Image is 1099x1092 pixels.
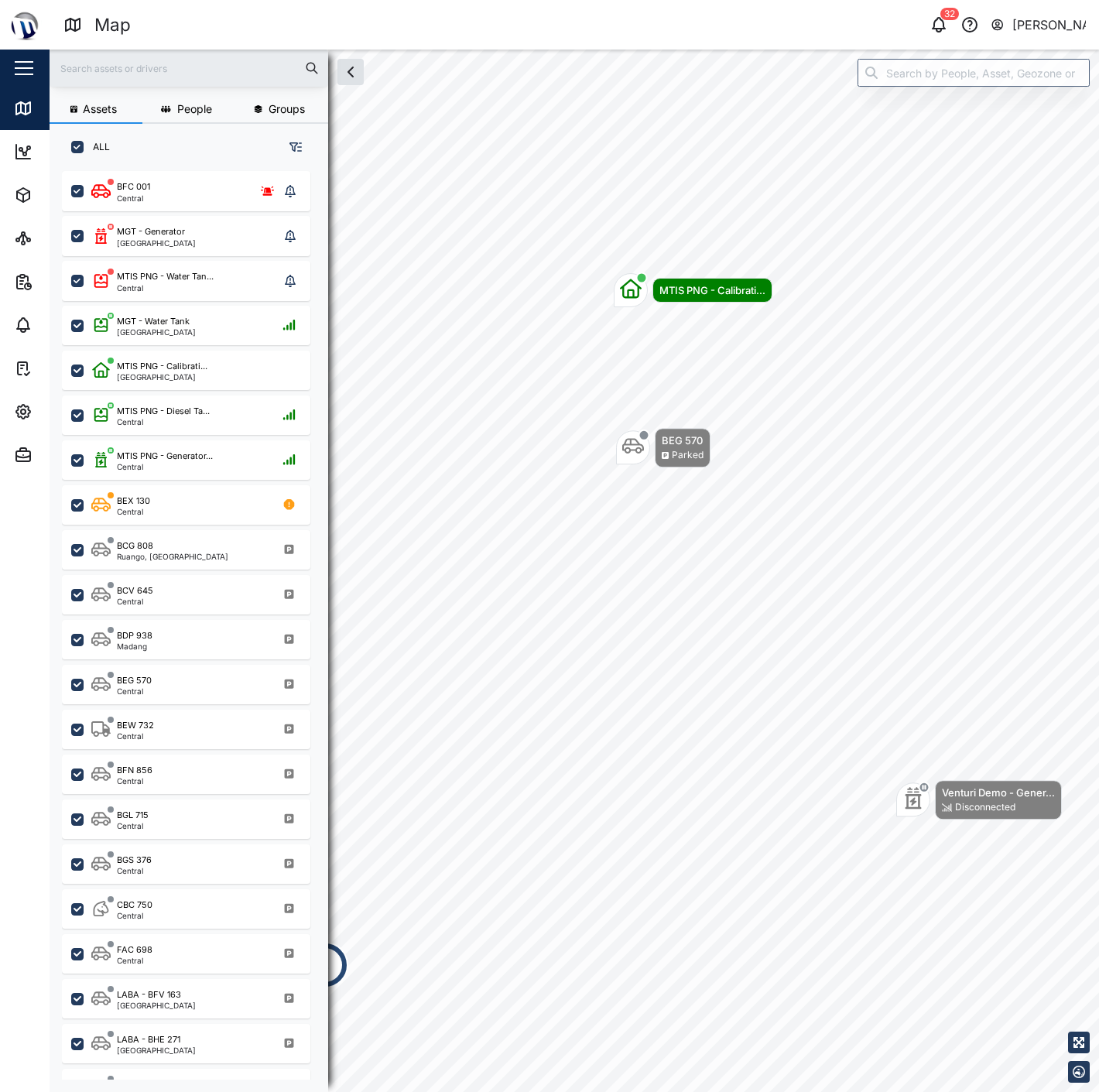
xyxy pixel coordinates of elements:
div: MGT - Water Tank [117,315,190,328]
div: BEG 570 [117,674,152,687]
div: Map marker [896,780,1062,820]
div: Alarms [40,317,88,334]
div: [GEOGRAPHIC_DATA] [117,373,207,381]
div: [GEOGRAPHIC_DATA] [117,1046,196,1054]
div: Central [117,597,153,605]
div: BDP 938 [117,629,152,642]
div: Map marker [614,273,772,307]
div: [GEOGRAPHIC_DATA] [117,328,196,336]
div: MGT - Generator [117,225,185,238]
div: Reports [40,273,93,290]
div: Venturi Demo - Gener... [942,785,1055,800]
div: 32 [940,8,959,20]
div: Settings [40,403,95,420]
div: CBC 750 [117,899,152,912]
label: ALL [84,141,110,153]
div: BEG 570 [662,433,704,448]
div: [GEOGRAPHIC_DATA] [117,1001,196,1009]
div: MGT - Apartment [PERSON_NAME]... [117,1078,267,1091]
input: Search by People, Asset, Geozone or Place [858,59,1090,87]
div: LABA - BHE 271 [117,1033,180,1046]
button: [PERSON_NAME] [990,14,1087,36]
div: LABA - BFV 163 [117,988,181,1001]
div: Ruango, [GEOGRAPHIC_DATA] [117,553,228,560]
div: FAC 698 [117,943,152,957]
div: BFC 001 [117,180,150,193]
div: BCV 645 [117,584,153,597]
div: MTIS PNG - Generator... [117,450,213,463]
div: Central [117,687,152,695]
div: Central [117,822,149,830]
span: Assets [83,104,117,115]
div: MTIS PNG - Water Tan... [117,270,214,283]
span: Groups [269,104,305,115]
div: Central [117,508,150,515]
span: People [177,104,212,115]
div: BEW 732 [117,719,154,732]
div: Assets [40,187,88,204]
canvas: Map [50,50,1099,1092]
div: Central [117,732,154,740]
img: Main Logo [8,8,42,42]
div: Central [117,957,152,964]
div: Map [40,100,75,117]
div: BFN 856 [117,764,152,777]
div: BGL 715 [117,809,149,822]
div: BGS 376 [117,854,152,867]
div: Central [117,867,152,875]
div: MTIS PNG - Diesel Ta... [117,405,210,418]
input: Search assets or drivers [59,56,319,80]
div: Central [117,463,213,471]
div: Dashboard [40,143,110,160]
div: BCG 808 [117,539,153,553]
div: Map marker [616,428,710,467]
div: Disconnected [955,800,1015,815]
div: [GEOGRAPHIC_DATA] [117,239,196,247]
div: Central [117,194,150,202]
div: grid [62,166,327,1080]
div: Central [117,777,152,785]
div: Madang [117,642,152,650]
div: [PERSON_NAME] [1012,15,1087,35]
div: Tasks [40,360,83,377]
div: Central [117,418,210,426]
div: Sites [40,230,77,247]
div: Admin [40,447,86,464]
div: Central [117,284,214,292]
div: MTIS PNG - Calibrati... [659,282,765,298]
div: Central [117,912,152,919]
div: BEX 130 [117,495,150,508]
div: MTIS PNG - Calibrati... [117,360,207,373]
div: Parked [672,448,704,463]
div: Map [94,12,131,39]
